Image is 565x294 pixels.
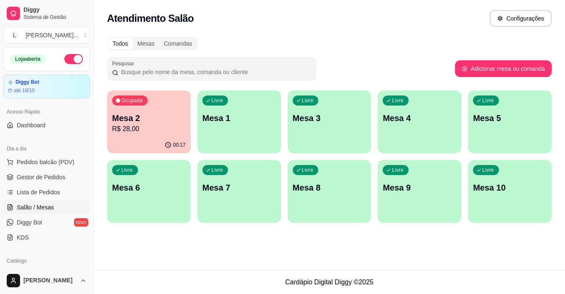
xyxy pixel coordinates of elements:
[212,97,223,104] p: Livre
[468,160,552,223] button: LivreMesa 10
[3,254,90,268] div: Catálogo
[23,14,87,21] span: Sistema de Gestão
[17,158,74,166] span: Pedidos balcão (PDV)
[378,90,461,153] button: LivreMesa 4
[3,27,90,44] button: Select a team
[133,38,159,49] div: Mesas
[3,271,90,291] button: [PERSON_NAME]
[3,186,90,199] a: Lista de Pedidos
[468,90,552,153] button: LivreMesa 5
[17,218,42,227] span: Diggy Bot
[197,90,281,153] button: LivreMesa 1
[3,75,90,98] a: Diggy Botaté 18/10
[3,3,90,23] a: DiggySistema de Gestão
[17,188,60,196] span: Lista de Pedidos
[14,87,35,94] article: até 18/10
[107,12,194,25] h2: Atendimento Salão
[94,270,565,294] footer: Cardápio Digital Diggy © 2025
[378,160,461,223] button: LivreMesa 9
[482,167,494,173] p: Livre
[288,90,371,153] button: LivreMesa 3
[293,182,366,193] p: Mesa 8
[302,167,314,173] p: Livre
[482,97,494,104] p: Livre
[490,10,552,27] button: Configurações
[3,105,90,119] div: Acesso Rápido
[473,112,547,124] p: Mesa 5
[288,160,371,223] button: LivreMesa 8
[108,38,133,49] div: Todos
[173,142,186,148] p: 00:17
[10,31,19,39] span: L
[23,6,87,14] span: Diggy
[455,60,552,77] button: Adicionar mesa ou comanda
[64,54,83,64] button: Alterar Status
[17,203,54,211] span: Salão / Mesas
[3,119,90,132] a: Dashboard
[17,173,65,181] span: Gestor de Pedidos
[112,60,137,67] label: Pesquisar
[202,182,276,193] p: Mesa 7
[118,68,311,76] input: Pesquisar
[23,277,77,284] span: [PERSON_NAME]
[159,38,197,49] div: Comandas
[197,160,281,223] button: LivreMesa 7
[3,170,90,184] a: Gestor de Pedidos
[302,97,314,104] p: Livre
[383,182,456,193] p: Mesa 9
[26,31,79,39] div: [PERSON_NAME] ...
[17,233,29,242] span: KDS
[112,124,186,134] p: R$ 28,00
[15,79,39,85] article: Diggy Bot
[112,112,186,124] p: Mesa 2
[121,97,143,104] p: Ocupada
[383,112,456,124] p: Mesa 4
[473,182,547,193] p: Mesa 10
[212,167,223,173] p: Livre
[392,97,404,104] p: Livre
[121,167,133,173] p: Livre
[10,54,45,64] div: Loja aberta
[3,231,90,244] a: KDS
[107,160,191,223] button: LivreMesa 6
[3,142,90,155] div: Dia a dia
[392,167,404,173] p: Livre
[112,182,186,193] p: Mesa 6
[107,90,191,153] button: OcupadaMesa 2R$ 28,0000:17
[202,112,276,124] p: Mesa 1
[3,216,90,229] a: Diggy Botnovo
[3,155,90,169] button: Pedidos balcão (PDV)
[3,201,90,214] a: Salão / Mesas
[293,112,366,124] p: Mesa 3
[17,121,46,129] span: Dashboard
